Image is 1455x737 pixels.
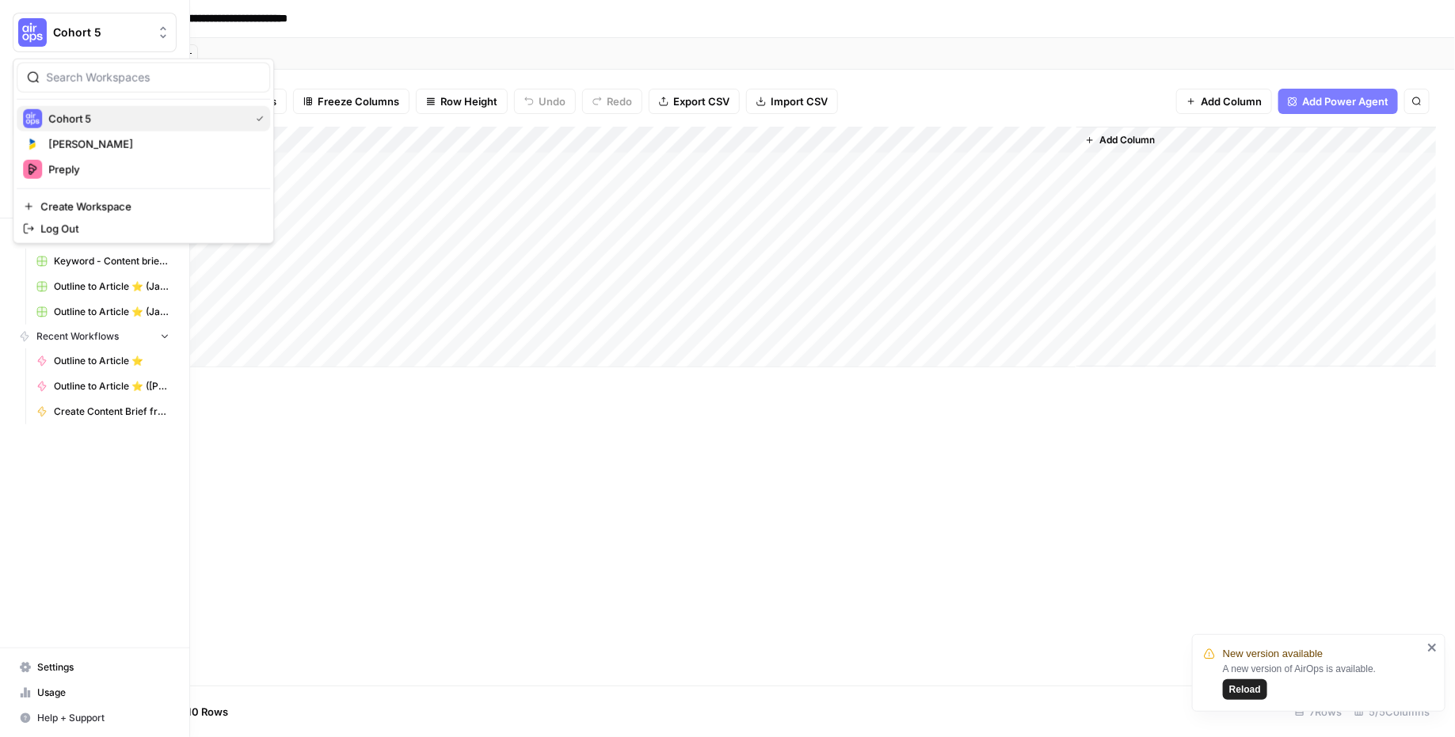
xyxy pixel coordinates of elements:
[13,655,177,680] a: Settings
[40,221,257,237] span: Log Out
[36,329,119,344] span: Recent Workflows
[17,196,270,218] a: Create Workspace
[416,89,508,114] button: Row Height
[48,136,257,152] span: [PERSON_NAME]
[29,274,177,299] a: Outline to Article ⭐️ (Jaione) Grid
[48,161,257,177] span: Preply
[54,354,169,368] span: Outline to Article ⭐️
[23,109,42,128] img: Cohort 5 Logo
[649,89,740,114] button: Export CSV
[37,711,169,725] span: Help + Support
[54,405,169,419] span: Create Content Brief from Keyword (Jaione)
[1427,641,1438,654] button: close
[13,13,177,52] button: Workspace: Cohort 5
[673,93,729,109] span: Export CSV
[1223,679,1267,700] button: Reload
[1223,646,1323,662] span: New version available
[29,299,177,325] a: Outline to Article ⭐️ (Jaione) Grid (1)
[771,93,828,109] span: Import CSV
[29,374,177,399] a: Outline to Article ⭐️ ([PERSON_NAME])
[48,111,243,127] span: Cohort 5
[1289,699,1348,724] div: 7 Rows
[13,59,274,244] div: Workspace: Cohort 5
[37,686,169,700] span: Usage
[1079,130,1161,150] button: Add Column
[582,89,642,114] button: Redo
[13,680,177,705] a: Usage
[514,89,576,114] button: Undo
[1302,93,1388,109] span: Add Power Agent
[1223,662,1423,700] div: A new version of AirOps is available.
[29,399,177,424] a: Create Content Brief from Keyword (Jaione)
[54,279,169,294] span: Outline to Article ⭐️ (Jaione) Grid
[1176,89,1272,114] button: Add Column
[23,135,42,154] img: Nikki Test Logo
[54,254,169,268] span: Keyword - Content brief - Article (Airops builders) - [PERSON_NAME]
[37,660,169,674] span: Settings
[539,93,566,109] span: Undo
[318,93,399,109] span: Freeze Columns
[46,70,260,85] input: Search Workspaces
[607,93,632,109] span: Redo
[29,348,177,374] a: Outline to Article ⭐️
[1229,682,1261,697] span: Reload
[18,18,47,47] img: Cohort 5 Logo
[1278,89,1398,114] button: Add Power Agent
[1348,699,1436,724] div: 5/5 Columns
[13,325,177,348] button: Recent Workflows
[293,89,409,114] button: Freeze Columns
[17,218,270,240] a: Log Out
[29,249,177,274] a: Keyword - Content brief - Article (Airops builders) - [PERSON_NAME]
[440,93,497,109] span: Row Height
[1099,133,1155,147] span: Add Column
[746,89,838,114] button: Import CSV
[23,160,42,179] img: Preply Logo
[53,25,149,40] span: Cohort 5
[13,705,177,731] button: Help + Support
[54,379,169,393] span: Outline to Article ⭐️ ([PERSON_NAME])
[40,199,257,215] span: Create Workspace
[1201,93,1262,109] span: Add Column
[165,704,228,720] span: Add 10 Rows
[54,305,169,319] span: Outline to Article ⭐️ (Jaione) Grid (1)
